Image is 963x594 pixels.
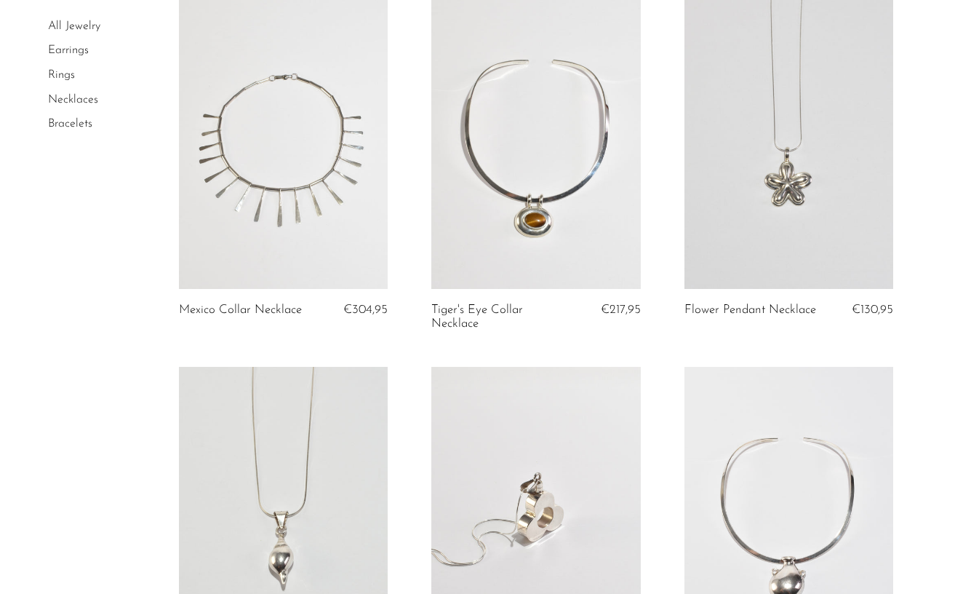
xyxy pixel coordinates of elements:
[852,304,893,316] span: €130,95
[48,20,100,32] a: All Jewelry
[48,118,92,130] a: Bracelets
[431,304,569,330] a: Tiger's Eye Collar Necklace
[343,304,388,316] span: €304,95
[48,69,75,81] a: Rings
[48,94,98,106] a: Necklaces
[684,304,816,317] a: Flower Pendant Necklace
[179,304,302,317] a: Mexico Collar Necklace
[48,45,89,57] a: Earrings
[601,304,641,316] span: €217,95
